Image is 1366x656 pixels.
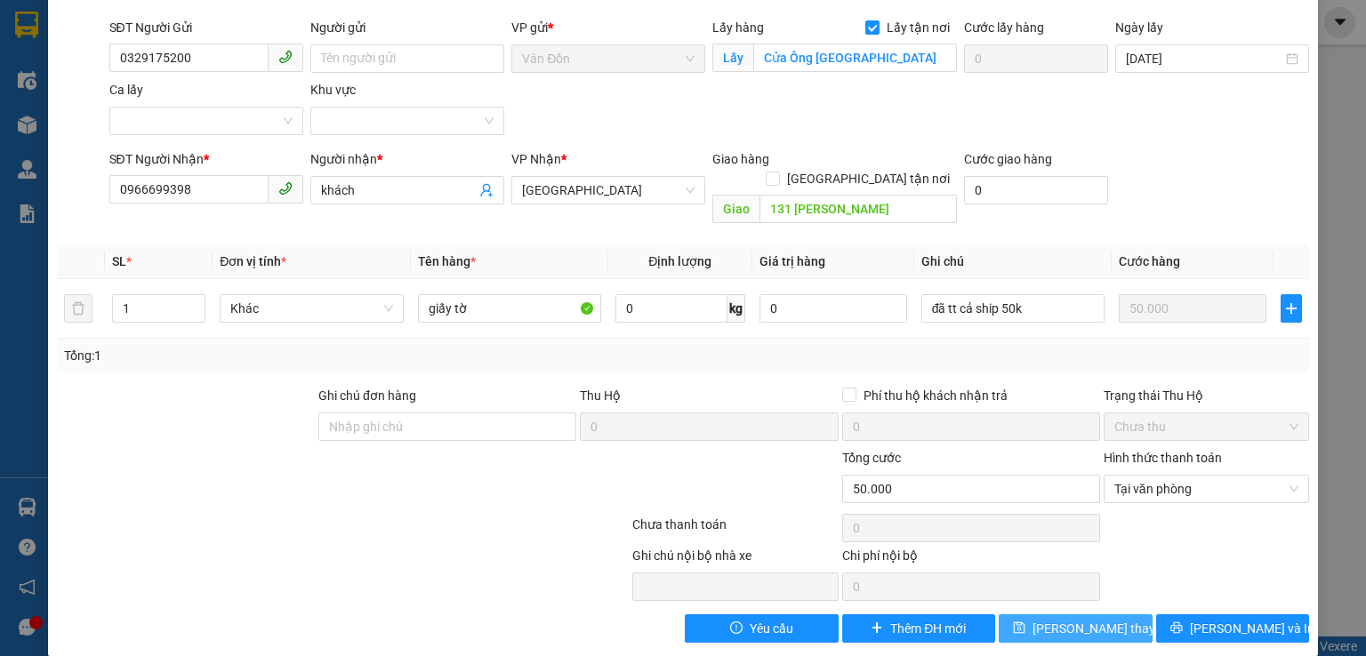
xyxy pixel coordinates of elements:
span: Hà Nội [522,177,695,204]
label: Cước lấy hàng [964,20,1044,35]
input: VD: Bàn, Ghế [418,294,601,323]
span: kg [727,294,745,323]
span: Cước hàng [1119,254,1180,268]
input: Cước lấy hàng [964,44,1108,73]
span: Vân Đồn [522,45,695,72]
span: Giao hàng [712,152,769,166]
input: Dọc đường [759,195,957,223]
input: Lấy tận nơi [753,44,957,72]
label: Ca lấy [109,83,143,97]
span: Giá trị hàng [759,254,825,268]
span: Yêu cầu [750,619,793,638]
label: Ngày lấy [1115,20,1163,35]
div: SĐT Người Gửi [109,18,303,37]
button: printer[PERSON_NAME] và In [1156,614,1310,643]
span: Lấy hàng [712,20,764,35]
span: Tên hàng [418,254,476,268]
span: Lấy [712,44,753,72]
button: plusThêm ĐH mới [842,614,996,643]
span: [PERSON_NAME] thay đổi [1033,619,1175,638]
span: user-add [479,183,494,197]
span: [GEOGRAPHIC_DATA] tận nơi [780,169,957,188]
span: SL [112,254,126,268]
div: Chi phí nội bộ [842,546,1100,572]
th: Ghi chú [914,244,1112,279]
div: Trạng thái Thu Hộ [1104,386,1309,405]
div: Ghi chú nội bộ nhà xe [632,546,838,572]
div: Người nhận [310,149,504,169]
div: SĐT Người Nhận [109,149,303,169]
span: printer [1170,621,1183,636]
input: Ghi Chú [921,294,1105,323]
span: Giao [712,195,759,223]
span: phone [278,181,293,196]
input: Ghi chú đơn hàng [318,412,576,441]
span: Phí thu hộ khách nhận trả [856,386,1015,405]
label: Cước giao hàng [964,152,1052,166]
div: Người gửi [310,18,504,37]
span: phone [278,50,293,64]
input: Cước giao hàng [964,176,1108,204]
span: Chưa thu [1114,413,1298,440]
button: plus [1281,294,1302,323]
label: Ghi chú đơn hàng [318,388,416,403]
span: Định lượng [648,254,711,268]
button: delete [64,294,92,323]
span: Tổng cước [842,451,901,465]
div: Tổng: 1 [64,346,528,365]
div: Khu vực [310,80,504,100]
span: Khác [230,295,392,322]
button: exclamation-circleYêu cầu [685,614,839,643]
span: save [1013,621,1025,636]
span: plus [871,621,883,636]
span: plus [1282,301,1301,316]
div: Chưa thanh toán [631,515,840,546]
label: Hình thức thanh toán [1104,451,1222,465]
span: [PERSON_NAME] và In [1190,619,1314,638]
span: Tại văn phòng [1114,476,1298,502]
div: VP gửi [511,18,705,37]
button: save[PERSON_NAME] thay đổi [999,614,1153,643]
input: 0 [1119,294,1266,323]
span: Lấy tận nơi [880,18,957,37]
span: Thêm ĐH mới [890,619,966,638]
span: VP Nhận [511,152,561,166]
span: Thu Hộ [580,388,621,403]
input: Ngày lấy [1126,49,1282,68]
span: exclamation-circle [730,621,743,636]
span: Đơn vị tính [220,254,286,268]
